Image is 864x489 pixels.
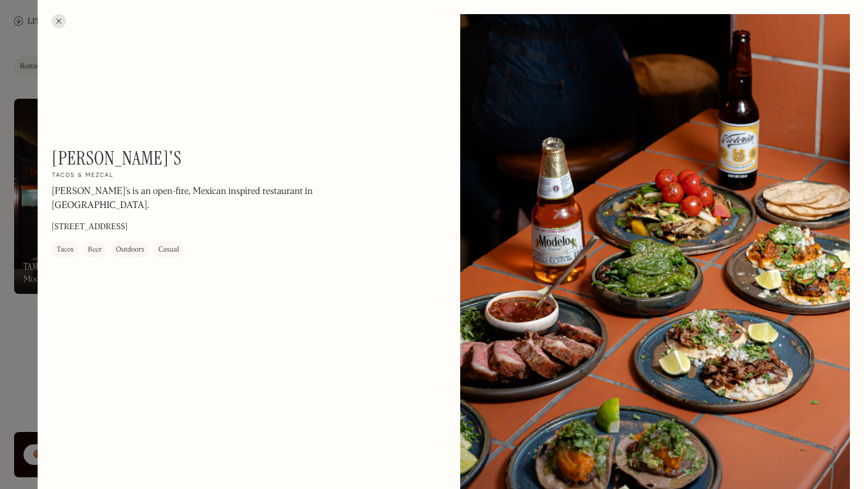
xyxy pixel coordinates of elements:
[52,172,113,180] h2: Tacos & mezcal
[116,244,144,256] div: Outdoors
[88,244,102,256] div: Beer
[52,221,128,233] p: [STREET_ADDRESS]
[158,244,179,256] div: Casual
[52,185,369,213] p: [PERSON_NAME]'s is an open-fire, Mexican inspired restaurant in [GEOGRAPHIC_DATA].
[56,244,74,256] div: Tacos
[52,147,182,169] h1: [PERSON_NAME]'s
